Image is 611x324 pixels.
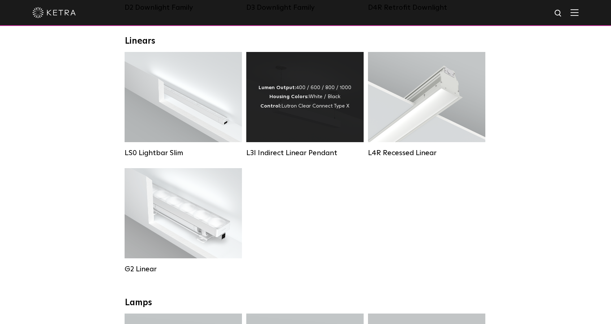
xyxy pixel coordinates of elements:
div: G2 Linear [125,265,242,273]
strong: Housing Colors: [269,94,309,99]
img: search icon [554,9,563,18]
div: L3I Indirect Linear Pendant [246,149,364,157]
strong: Control: [260,104,281,109]
img: ketra-logo-2019-white [32,7,76,18]
div: LS0 Lightbar Slim [125,149,242,157]
strong: Lumen Output: [259,85,296,90]
div: Linears [125,36,486,47]
img: Hamburger%20Nav.svg [571,9,578,16]
div: 400 / 600 / 800 / 1000 White / Black Lutron Clear Connect Type X [259,83,351,111]
a: L3I Indirect Linear Pendant Lumen Output:400 / 600 / 800 / 1000Housing Colors:White / BlackContro... [246,52,364,157]
a: LS0 Lightbar Slim Lumen Output:200 / 350Colors:White / BlackControl:X96 Controller [125,52,242,157]
a: G2 Linear Lumen Output:400 / 700 / 1000Colors:WhiteBeam Angles:Flood / [GEOGRAPHIC_DATA] / Narrow... [125,168,242,273]
a: L4R Recessed Linear Lumen Output:400 / 600 / 800 / 1000Colors:White / BlackControl:Lutron Clear C... [368,52,485,157]
div: Lamps [125,298,486,308]
div: L4R Recessed Linear [368,149,485,157]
